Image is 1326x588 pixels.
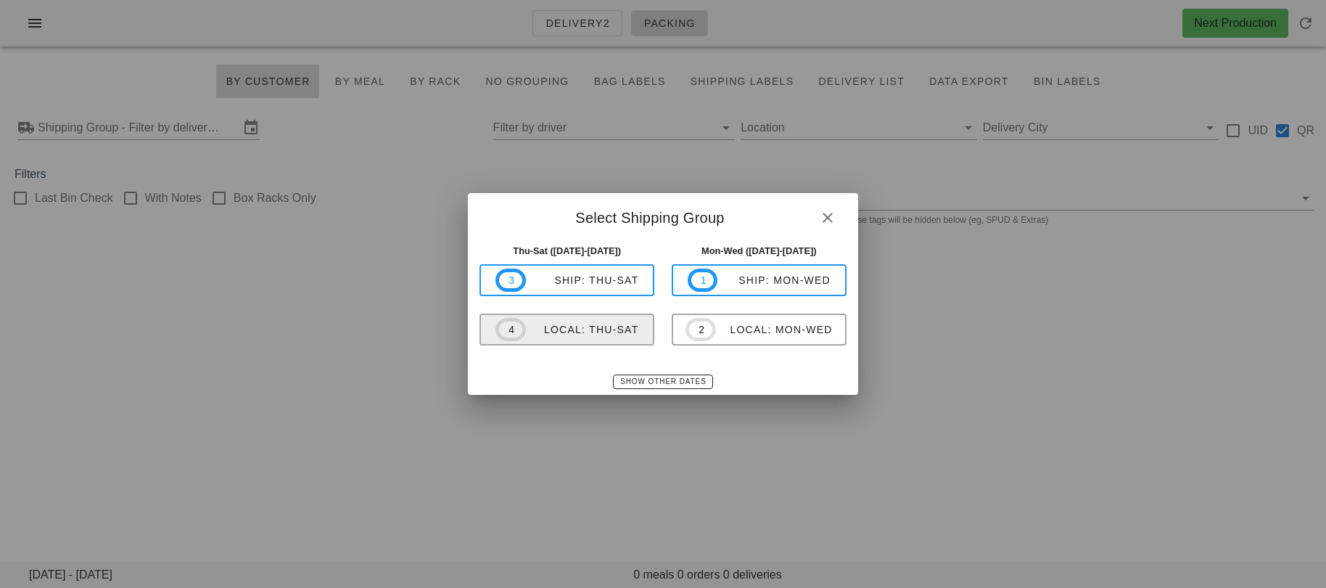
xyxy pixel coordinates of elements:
[513,245,621,256] strong: Thu-Sat ([DATE]-[DATE])
[479,264,654,296] button: 3ship: Thu-Sat
[508,322,514,338] span: 4
[717,274,831,286] div: ship: Mon-Wed
[468,193,857,238] div: Select Shipping Group
[526,324,639,335] div: local: Thu-Sat
[701,245,817,256] strong: Mon-Wed ([DATE]-[DATE])
[672,264,847,296] button: 1ship: Mon-Wed
[672,314,847,346] button: 2local: Mon-Wed
[700,272,706,288] span: 1
[619,377,706,385] span: Show Other Dates
[698,322,704,338] span: 2
[526,274,639,286] div: ship: Thu-Sat
[716,324,833,335] div: local: Mon-Wed
[508,272,514,288] span: 3
[479,314,654,346] button: 4local: Thu-Sat
[613,375,712,389] button: Show Other Dates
